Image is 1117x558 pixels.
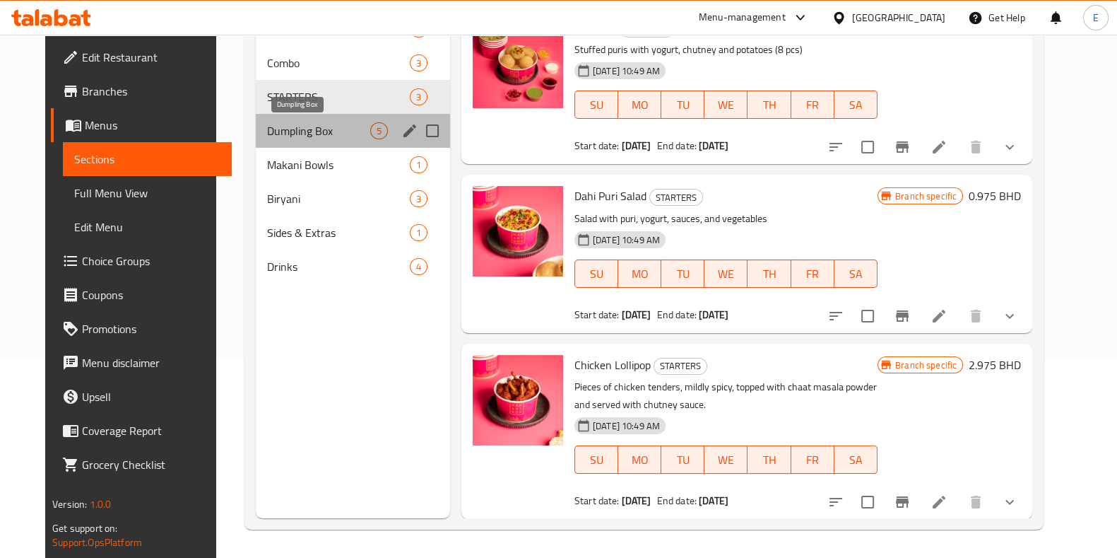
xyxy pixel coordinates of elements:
a: Menu disclaimer [51,346,232,380]
h6: 0.975 BHD [969,186,1021,206]
span: Sections [74,151,220,168]
img: Dahi Puri [473,18,563,108]
span: Version: [52,495,87,513]
span: 1 [410,226,427,240]
button: WE [704,260,747,288]
p: Pieces of chicken tenders, mildly spicy, topped with chaat masala powder and served with chutney ... [574,378,877,414]
span: TH [753,95,785,115]
a: Grocery Checklist [51,448,232,482]
span: 3 [410,57,427,70]
div: items [410,258,427,275]
span: Select to update [853,301,882,331]
span: MO [624,264,656,284]
button: sort-choices [819,299,853,333]
span: WE [710,95,742,115]
span: End date: [657,306,697,324]
a: Support.OpsPlatform [52,533,142,552]
span: 4 [410,260,427,274]
button: SA [834,446,877,474]
span: FR [797,95,829,115]
b: [DATE] [622,492,651,510]
button: TH [747,446,791,474]
div: STARTERS [654,358,707,375]
span: Makani Bowls [267,156,410,173]
span: WE [710,264,742,284]
button: SA [834,91,877,119]
span: Sides & Extras [267,224,410,241]
button: MO [618,260,661,288]
button: sort-choices [819,130,853,164]
button: TH [747,260,791,288]
a: Edit menu item [930,139,947,156]
div: [GEOGRAPHIC_DATA] [852,10,945,25]
span: TU [667,450,699,470]
span: Branches [82,83,220,100]
span: Menus [85,117,220,134]
span: Drinks [267,258,410,275]
a: Upsell [51,380,232,414]
span: Select to update [853,132,882,162]
button: MO [618,446,661,474]
div: Biryani3 [256,182,450,216]
b: [DATE] [622,136,651,155]
svg: Show Choices [1001,139,1018,156]
span: TH [753,264,785,284]
button: TU [661,446,704,474]
span: End date: [657,492,697,510]
div: items [410,54,427,71]
div: Sides & Extras1 [256,216,450,250]
span: SA [840,95,872,115]
span: STARTERS [650,190,702,206]
h6: 2.975 BHD [969,355,1021,375]
span: 5 [371,124,387,138]
button: SA [834,260,877,288]
button: TU [661,260,704,288]
a: Sections [63,142,232,176]
button: TH [747,91,791,119]
button: WE [704,91,747,119]
h6: 1.975 BHD [969,18,1021,37]
span: [DATE] 10:49 AM [587,419,666,433]
span: SU [581,450,613,470]
span: Full Menu View [74,185,220,202]
b: [DATE] [699,136,728,155]
span: Branch specific [890,190,962,203]
button: delete [959,130,993,164]
span: 3 [410,192,427,206]
img: Chicken Lollipop [473,355,563,446]
span: Start date: [574,136,620,155]
div: Dumpling Box5edit [256,114,450,148]
div: STARTERS [649,189,703,206]
div: Menu-management [699,9,786,26]
span: Chicken Lollipop [574,354,651,376]
span: Coupons [82,286,220,303]
span: Menu disclaimer [82,354,220,371]
a: Choice Groups [51,244,232,278]
button: SU [574,260,618,288]
button: Branch-specific-item [885,485,919,519]
span: Upsell [82,388,220,405]
span: TH [753,450,785,470]
a: Edit menu item [930,308,947,325]
img: Dahi Puri Salad [473,186,563,277]
a: Promotions [51,312,232,346]
button: Branch-specific-item [885,130,919,164]
span: Start date: [574,492,620,510]
span: SU [581,264,613,284]
span: 1 [410,158,427,172]
span: Dumpling Box [267,122,370,139]
span: SU [581,95,613,115]
button: delete [959,299,993,333]
p: Salad with puri, yogurt, sauces, and vegetables [574,210,877,228]
button: show more [993,299,1027,333]
button: FR [791,446,834,474]
span: STARTERS [654,358,707,374]
svg: Show Choices [1001,494,1018,511]
span: [DATE] 10:49 AM [587,233,666,247]
span: MO [624,450,656,470]
svg: Show Choices [1001,308,1018,325]
span: Branch specific [890,359,962,372]
button: delete [959,485,993,519]
button: show more [993,485,1027,519]
span: Choice Groups [82,252,220,269]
